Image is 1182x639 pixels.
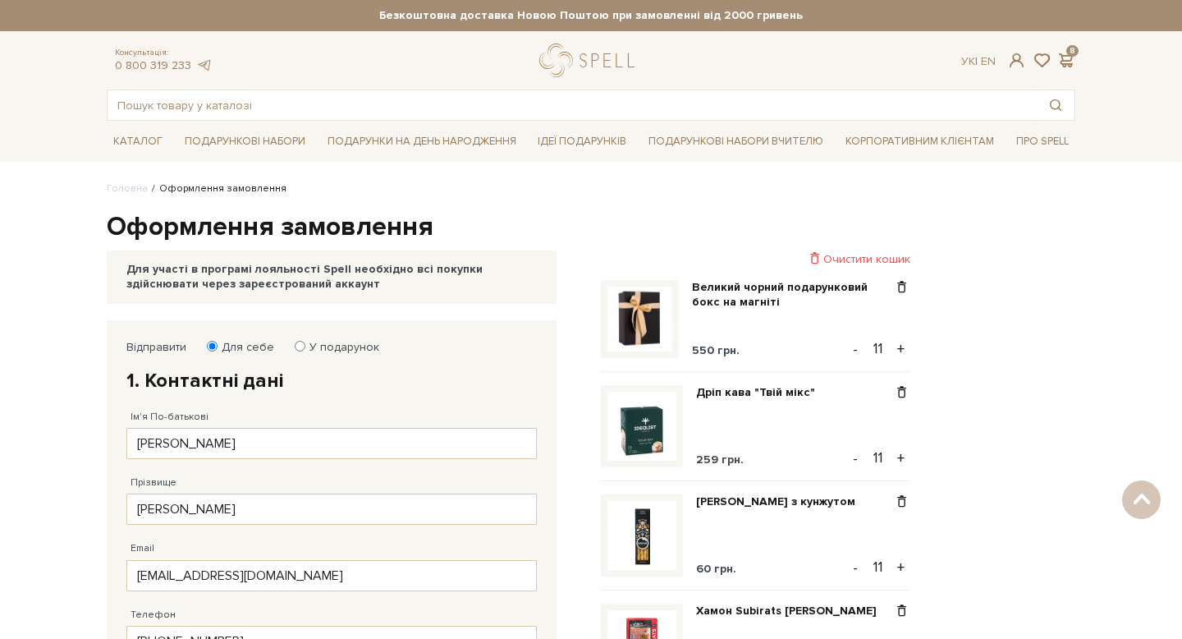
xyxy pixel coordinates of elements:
[847,337,864,361] button: -
[148,182,286,196] li: Оформлення замовлення
[607,392,676,461] img: Дріп кава "Твій мікс"
[539,44,642,77] a: logo
[107,182,148,195] a: Головна
[211,340,274,355] label: Для себе
[981,54,996,68] a: En
[295,341,305,352] input: У подарунок
[115,58,191,72] a: 0 800 319 233
[601,251,910,267] div: Очистити кошик
[115,48,212,58] span: Консультація:
[891,555,910,580] button: +
[696,562,736,576] span: 60 грн.
[531,129,633,154] a: Ідеї подарунків
[126,262,537,292] div: Для участі в програмі лояльності Spell необхідно всі покупки здійснювати через зареєстрований акк...
[131,541,154,556] label: Email
[107,8,1075,23] strong: Безкоштовна доставка Новою Поштою при замовленні від 2000 гривень
[299,340,379,355] label: У подарунок
[696,453,744,467] span: 259 грн.
[1010,129,1075,154] a: Про Spell
[607,501,676,570] img: Грісіні з кунжутом
[131,476,176,490] label: Прізвище
[891,446,910,471] button: +
[847,555,864,580] button: -
[696,604,889,618] a: Хамон Subirats [PERSON_NAME]
[975,54,978,68] span: |
[195,58,212,72] a: telegram
[692,280,893,310] a: Великий чорний подарунковий бокс на магніті
[847,446,864,471] button: -
[642,127,830,155] a: Подарункові набори Вчителю
[107,210,1075,245] h1: Оформлення замовлення
[131,608,176,623] label: Телефон
[207,341,218,352] input: Для себе
[126,340,186,355] label: Відправити
[131,410,208,425] label: Ім'я По-батькові
[321,129,523,154] a: Подарунки на День народження
[696,385,827,400] a: Дріп кава "Твій мікс"
[692,343,740,357] span: 550 грн.
[696,494,868,509] a: [PERSON_NAME] з кунжутом
[961,54,996,69] div: Ук
[839,129,1001,154] a: Корпоративним клієнтам
[126,368,537,393] h2: 1. Контактні дані
[891,337,910,361] button: +
[1037,90,1074,120] button: Пошук товару у каталозі
[607,287,672,352] img: Великий чорний подарунковий бокс на магніті
[107,129,169,154] a: Каталог
[178,129,312,154] a: Подарункові набори
[108,90,1037,120] input: Пошук товару у каталозі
